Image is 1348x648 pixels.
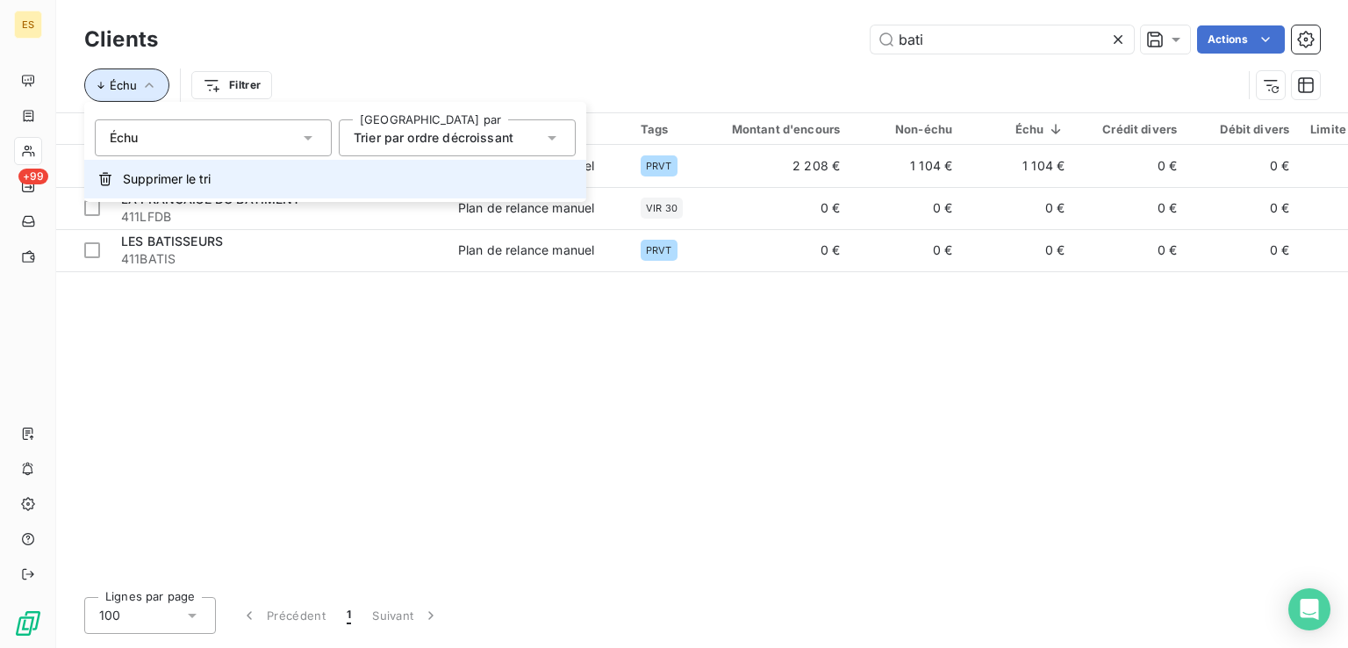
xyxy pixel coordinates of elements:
[230,597,336,634] button: Précédent
[458,199,594,217] div: Plan de relance manuel
[850,145,963,187] td: 1 104 €
[1187,187,1300,229] td: 0 €
[123,170,211,188] span: Supprimer le tri
[18,169,48,184] span: +99
[121,250,437,268] span: 411BATIS
[963,145,1075,187] td: 1 104 €
[191,71,272,99] button: Filtrer
[963,229,1075,271] td: 0 €
[14,11,42,39] div: ES
[110,129,139,147] span: Échu
[1187,145,1300,187] td: 0 €
[861,122,952,136] div: Non-échu
[1075,145,1187,187] td: 0 €
[646,203,678,213] span: VIR 30
[336,597,362,634] button: 1
[963,187,1075,229] td: 0 €
[1198,122,1289,136] div: Débit divers
[641,122,690,136] div: Tags
[99,607,120,624] span: 100
[973,122,1065,136] div: Échu
[850,229,963,271] td: 0 €
[850,187,963,229] td: 0 €
[354,130,513,145] span: Trier par ordre décroissant
[362,597,450,634] button: Suivant
[458,241,594,259] div: Plan de relance manuel
[1075,187,1187,229] td: 0 €
[1086,122,1177,136] div: Crédit divers
[110,78,137,92] span: Échu
[871,25,1134,54] input: Rechercher
[646,245,672,256] span: PRVT
[347,607,351,624] span: 1
[700,187,851,229] td: 0 €
[1288,588,1330,630] div: Open Intercom Messenger
[121,208,437,226] span: 411LFDB
[84,160,586,198] button: Supprimer le tri
[646,161,672,171] span: PRVT
[84,68,169,102] button: Échu
[711,122,841,136] div: Montant d'encours
[1075,229,1187,271] td: 0 €
[84,24,158,55] h3: Clients
[1197,25,1285,54] button: Actions
[14,609,42,637] img: Logo LeanPay
[700,229,851,271] td: 0 €
[1187,229,1300,271] td: 0 €
[121,234,223,248] span: LES BATISSEURS
[700,145,851,187] td: 2 208 €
